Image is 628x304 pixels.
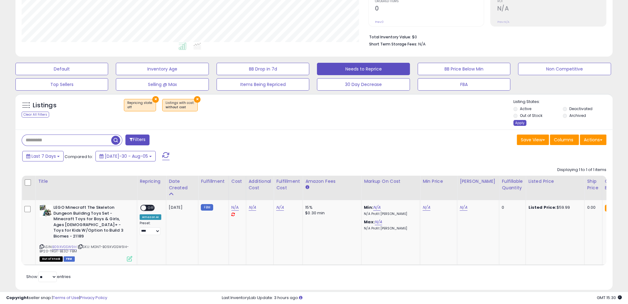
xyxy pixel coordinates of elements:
a: N/A [276,204,284,211]
span: FBM [64,256,75,262]
span: Listings with cost : [166,101,194,110]
button: Selling @ Max [116,78,209,91]
label: Deactivated [569,106,592,111]
b: LEGO Minecraft The Skeleton Dungeon Building Toys Set - Minecraft Toys for Boys & Girls, Ages [DE... [53,205,129,241]
div: Fulfillment Cost [276,178,300,191]
div: Min Price [423,178,454,185]
a: N/A [231,204,239,211]
a: N/A [375,219,382,225]
button: 30 Day Decrease [317,78,410,91]
button: Needs to Reprice [317,63,410,75]
span: | SKU: MGNT-B09XVGSW9H-BP20-TRGT-BE32-FBM [40,244,129,254]
div: Clear All Filters [22,112,49,118]
a: Terms of Use [53,295,79,301]
div: Apply [513,120,526,126]
div: Title [38,178,134,185]
a: N/A [460,204,467,211]
b: Total Inventory Value: [369,34,411,40]
div: Additional Cost [249,178,271,191]
b: Min: [364,204,373,210]
small: Prev: N/A [497,20,509,24]
div: Markup on Cost [364,178,417,185]
span: Last 7 Days [32,153,56,159]
th: The percentage added to the cost of goods (COGS) that forms the calculator for Min & Max prices. [361,176,420,200]
h2: N/A [497,5,606,13]
span: Columns [554,137,573,143]
button: Items Being Repriced [217,78,309,91]
div: $59.99 [528,205,580,210]
small: Prev: 0 [375,20,384,24]
div: Fulfillment [201,178,226,185]
a: N/A [373,204,381,211]
div: [DATE] [169,205,193,210]
button: Last 7 Days [22,151,64,161]
button: Filters [125,135,150,145]
div: Displaying 1 to 1 of 1 items [557,167,606,173]
span: All listings that are currently out of stock and unavailable for purchase on Amazon [40,256,63,262]
small: Amazon Fees. [305,185,309,190]
div: 0 [502,205,521,210]
button: Top Sellers [15,78,108,91]
span: [DATE]-30 - Aug-05 [105,153,148,159]
button: Inventory Age [116,63,209,75]
label: Active [520,106,531,111]
div: ASIN: [40,205,132,261]
div: seller snap | | [6,295,107,301]
a: N/A [249,204,256,211]
a: N/A [423,204,430,211]
strong: Copyright [6,295,29,301]
div: $0.30 min [305,210,356,216]
div: Amazon Fees [305,178,359,185]
b: Short Term Storage Fees: [369,41,417,47]
button: Columns [550,135,579,145]
div: 15% [305,205,356,210]
div: Ship Price [587,178,599,191]
label: Out of Stock [520,113,542,118]
span: N/A [418,41,426,47]
div: Repricing [140,178,163,185]
button: Default [15,63,108,75]
button: × [152,96,159,103]
div: [PERSON_NAME] [460,178,496,185]
div: Listed Price [528,178,582,185]
button: [DATE]-30 - Aug-05 [95,151,156,161]
div: Last InventoryLab Update: 3 hours ago. [222,295,622,301]
h2: 0 [375,5,484,13]
button: BB Price Below Min [418,63,510,75]
div: Fulfillable Quantity [502,178,523,191]
b: Max: [364,219,375,225]
li: $0 [369,33,602,40]
img: 519DC4un64L._SL40_.jpg [40,205,52,217]
span: OFF [146,205,156,211]
h5: Listings [33,101,57,110]
div: Amazon AI [140,214,161,220]
div: 0.00 [587,205,597,210]
div: Cost [231,178,243,185]
span: Compared to: [65,154,93,160]
button: BB Drop in 7d [217,63,309,75]
button: Actions [580,135,606,145]
button: Non Competitive [518,63,611,75]
p: N/A Profit [PERSON_NAME] [364,226,415,231]
div: off [127,105,153,109]
span: 2025-08-13 15:30 GMT [597,295,622,301]
a: B09XVGSW9H [52,244,77,250]
p: Listing States: [513,99,613,105]
button: Save View [517,135,549,145]
div: without cost [166,105,194,109]
a: Privacy Policy [80,295,107,301]
small: FBA [605,205,616,212]
p: N/A Profit [PERSON_NAME] [364,212,415,216]
span: Show: entries [26,274,71,280]
button: × [194,96,200,103]
label: Archived [569,113,586,118]
b: Listed Price: [528,204,556,210]
small: FBM [201,204,213,211]
button: FBA [418,78,510,91]
div: Preset: [140,221,161,235]
span: Repricing state : [127,101,153,110]
div: Date Created [169,178,196,191]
